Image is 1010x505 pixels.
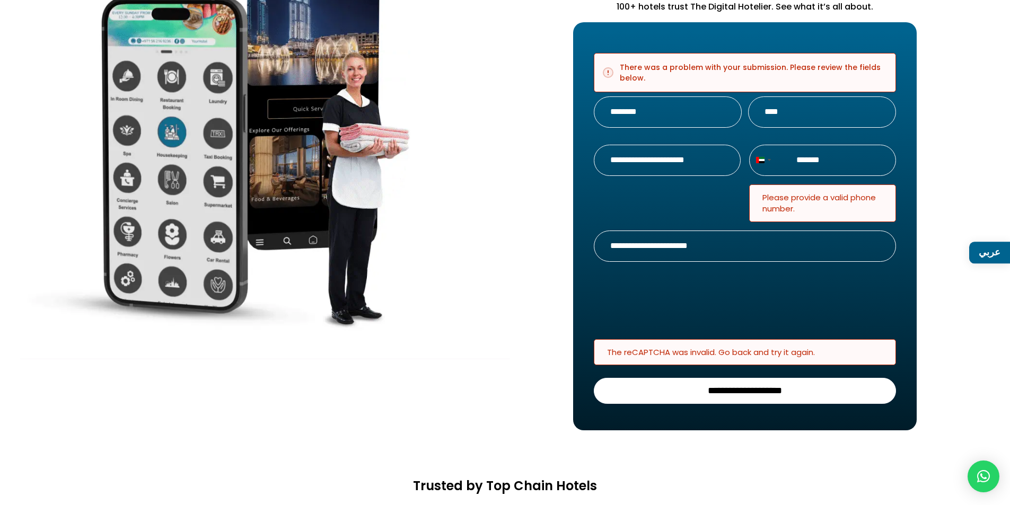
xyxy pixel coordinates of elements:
[594,294,755,335] iframe: reCAPTCHA
[749,184,896,222] div: Please provide a valid phone number.
[530,1,960,13] p: 100+ hotels trust The Digital Hotelier. See what it’s all about.
[594,339,896,365] div: The reCAPTCHA was invalid. Go back and try it again.
[603,62,887,83] h2: There was a problem with your submission. Please review the fields below.
[594,279,896,289] label: CAPTCHA
[750,145,774,175] button: Selected country
[969,242,1010,263] a: عربي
